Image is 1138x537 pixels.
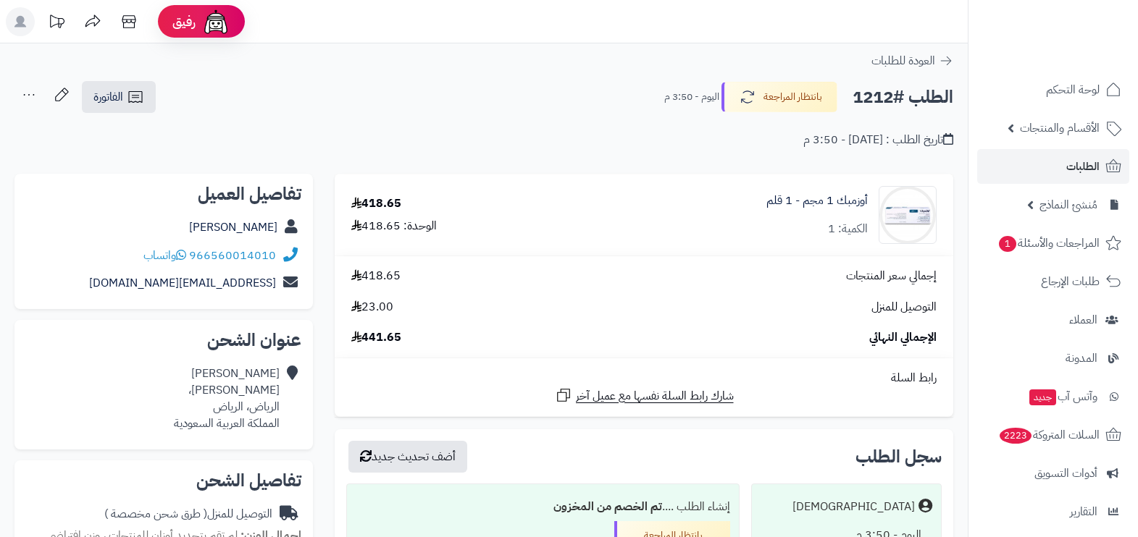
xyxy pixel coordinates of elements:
[1070,502,1097,522] span: التقارير
[1034,463,1097,483] span: أدوات التسويق
[104,505,207,523] span: ( طرق شحن مخصصة )
[351,195,401,212] div: 418.65
[828,221,868,237] div: الكمية: 1
[340,370,947,386] div: رابط السلة
[977,149,1129,184] a: الطلبات
[351,218,437,234] div: الوحدة: 418.65
[977,494,1129,529] a: التقارير
[879,186,936,244] img: 1752135870-Ozempic%201mg%201%20pen-90x90.jpg
[189,247,276,264] a: 966560014010
[1028,386,1097,407] span: وآتس آب
[1020,118,1100,138] span: الأقسام والمنتجات
[855,448,942,465] h3: سجل الطلب
[664,90,719,104] small: اليوم - 3:50 م
[89,274,276,292] a: [EMAIL_ADDRESS][DOMAIN_NAME]
[1066,348,1097,368] span: المدونة
[853,83,953,112] h2: الطلب #1212
[977,456,1129,491] a: أدوات التسويق
[977,226,1129,261] a: المراجعات والأسئلة1
[26,185,301,203] h2: تفاصيل العميل
[104,506,272,523] div: التوصيل للمنزل
[1039,195,1097,215] span: مُنشئ النماذج
[1029,389,1056,405] span: جديد
[26,331,301,349] h2: عنوان الشحن
[351,299,393,316] span: 23.00
[356,493,730,521] div: إنشاء الطلب ....
[977,72,1129,107] a: لوحة التحكم
[174,365,280,431] div: [PERSON_NAME] [PERSON_NAME]، الرياض، الرياض المملكة العربية السعودية
[998,425,1100,445] span: السلات المتروكة
[871,52,935,69] span: العودة للطلبات
[576,388,734,405] span: شارك رابط السلة نفسها مع عميل آخر
[977,379,1129,414] a: وآتس آبجديد
[201,7,230,36] img: ai-face.png
[26,472,301,489] h2: تفاصيل الشحن
[977,303,1129,337] a: العملاء
[803,132,953,148] div: تاريخ الطلب : [DATE] - 3:50 م
[189,219,277,236] a: [PERSON_NAME]
[766,193,868,209] a: أوزمبك 1 مجم - 1 قلم
[871,299,937,316] span: التوصيل للمنزل
[351,329,401,346] span: 441.65
[351,268,401,284] span: 418.65
[143,247,186,264] a: واتساب
[977,418,1129,452] a: السلات المتروكة2223
[38,7,75,40] a: تحديثات المنصة
[1039,36,1124,67] img: logo-2.png
[1066,156,1100,177] span: الطلبات
[553,498,662,515] b: تم الخصم من المخزون
[1041,271,1100,292] span: طلبات الإرجاع
[172,13,196,30] span: رفيق
[871,52,953,69] a: العودة للطلبات
[792,499,915,515] div: [DEMOGRAPHIC_DATA]
[1069,310,1097,330] span: العملاء
[846,268,937,284] span: إجمالي سعر المنتجات
[93,88,123,106] span: الفاتورة
[721,82,837,112] button: بانتظار المراجعة
[869,329,937,346] span: الإجمالي النهائي
[82,81,156,113] a: الفاتورة
[977,341,1129,376] a: المدونة
[555,386,734,405] a: شارك رابط السلة نفسها مع عميل آخر
[999,236,1016,252] span: 1
[1046,80,1100,100] span: لوحة التحكم
[348,441,467,473] button: أضف تحديث جديد
[977,264,1129,299] a: طلبات الإرجاع
[997,233,1100,253] span: المراجعات والأسئلة
[1000,428,1032,444] span: 2223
